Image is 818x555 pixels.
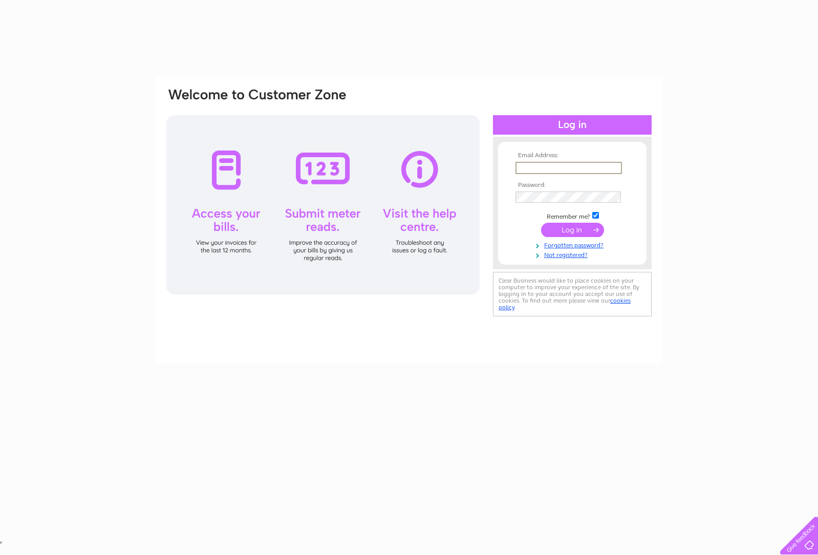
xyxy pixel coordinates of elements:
[493,272,652,316] div: Clear Business would like to place cookies on your computer to improve your experience of the sit...
[515,240,632,249] a: Forgotten password?
[513,152,632,159] th: Email Address:
[513,210,632,221] td: Remember me?
[513,182,632,189] th: Password:
[541,223,604,237] input: Submit
[499,297,631,311] a: cookies policy
[515,249,632,259] a: Not registered?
